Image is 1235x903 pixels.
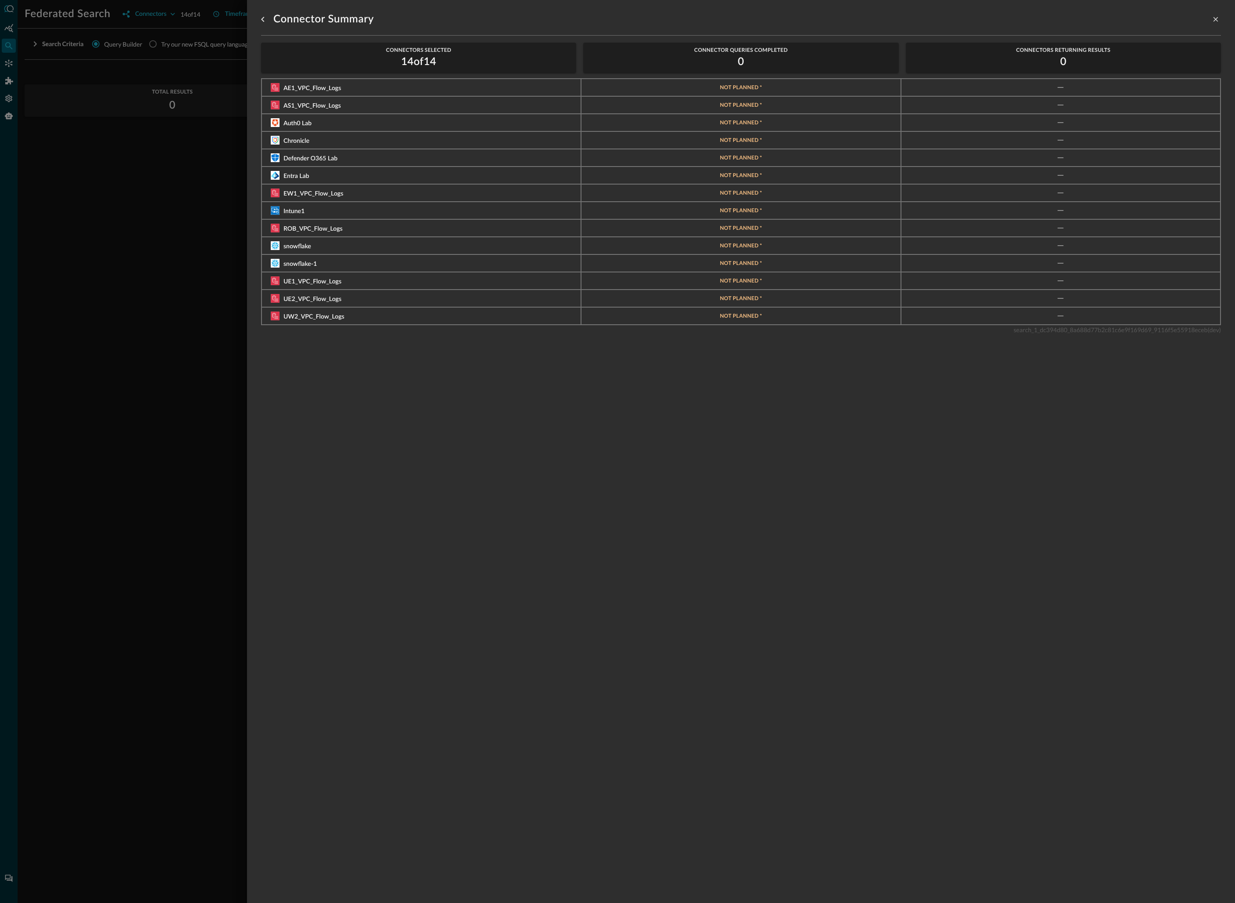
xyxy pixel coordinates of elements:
[283,243,311,250] span: snowflake
[283,173,309,179] span: Entra Lab
[720,225,762,231] span: The search criteria exclude all the data that would be returned by this connector.
[271,224,280,232] svg: Amazon Security Lake
[720,190,762,196] span: The search criteria exclude all the data that would be returned by this connector.
[283,191,343,197] span: EW1_VPC_Flow_Logs
[256,12,270,26] button: go back
[720,243,762,249] span: The search criteria exclude all the data that would be returned by this connector.
[720,120,762,126] span: The search criteria exclude all the data that would be returned by this connector.
[271,206,280,215] svg: Microsoft Intune
[273,12,374,26] h1: Connector Summary
[271,118,280,127] svg: Auth0
[271,276,280,285] svg: Amazon Security Lake
[283,103,341,109] span: AS1_VPC_Flow_Logs
[720,295,762,301] span: The search criteria exclude all the data that would be returned by this connector.
[283,208,305,214] span: Intune1
[271,312,280,320] svg: Amazon Security Lake
[283,138,309,144] span: Chronicle
[720,155,762,161] span: The search criteria exclude all the data that would be returned by this connector.
[271,136,280,145] svg: Google SecOps (Chronicle)
[283,85,341,91] span: AE1_VPC_Flow_Logs
[1013,326,1207,334] span: search_1_dc394d80_8a688d77b2c81c6e9f169d69_9116f5e55918eceb
[271,294,280,303] svg: Amazon Security Lake
[1016,47,1111,53] span: Connectors Returning Results
[271,241,280,250] svg: Snowflake
[283,226,342,232] span: ROB_VPC_Flow_Logs
[283,156,338,162] span: Defender O365 Lab
[271,171,280,180] svg: Microsoft Entra ID (Azure AD)
[283,261,317,267] span: snowflake-1
[271,153,280,162] svg: Microsoft Defender for Office 365
[283,296,341,302] span: UE2_VPC_Flow_Logs
[694,47,788,53] span: Connector Queries Completed
[720,84,762,91] span: The search criteria exclude all the data that would be returned by this connector.
[401,55,436,69] h2: 14 of 14
[283,314,344,320] span: UW2_VPC_Flow_Logs
[1208,326,1221,334] span: (dev)
[720,313,762,319] span: The search criteria exclude all the data that would be returned by this connector.
[738,55,744,69] h2: 0
[720,260,762,266] span: The search criteria exclude all the data that would be returned by this connector.
[720,137,762,143] span: The search criteria exclude all the data that would be returned by this connector.
[720,278,762,284] span: The search criteria exclude all the data that would be returned by this connector.
[1210,14,1221,25] button: close-drawer
[271,189,280,197] svg: Amazon Security Lake
[386,47,451,53] span: Connectors Selected
[1060,55,1066,69] h2: 0
[283,120,312,127] span: Auth0 Lab
[271,259,280,268] svg: Snowflake
[720,102,762,108] span: The search criteria exclude all the data that would be returned by this connector.
[271,83,280,92] svg: Amazon Security Lake
[720,207,762,214] span: The search criteria exclude all the data that would be returned by this connector.
[271,101,280,109] svg: Amazon Security Lake
[720,172,762,178] span: The search criteria exclude all the data that would be returned by this connector.
[283,279,341,285] span: UE1_VPC_Flow_Logs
